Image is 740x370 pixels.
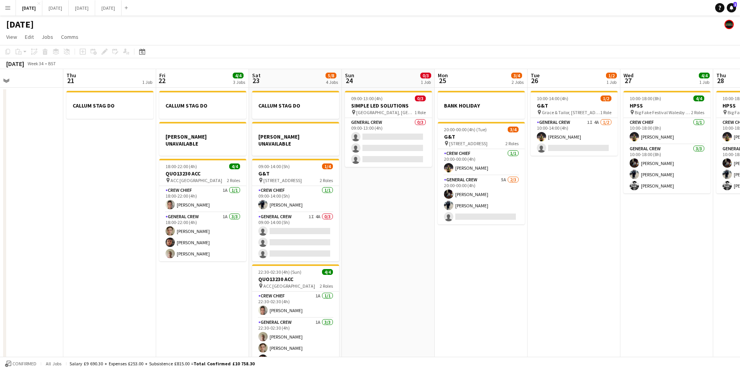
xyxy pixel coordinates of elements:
[65,76,76,85] span: 21
[437,76,448,85] span: 25
[159,122,246,156] app-job-card: [PERSON_NAME] UNAVAILABLE
[537,96,568,101] span: 10:00-14:00 (4h)
[326,79,338,85] div: 4 Jobs
[227,177,240,183] span: 2 Roles
[233,79,245,85] div: 3 Jobs
[344,76,354,85] span: 24
[356,109,414,115] span: [GEOGRAPHIC_DATA], [GEOGRAPHIC_DATA], [GEOGRAPHIC_DATA]
[4,360,38,368] button: Confirmed
[229,163,240,169] span: 4/4
[414,109,426,115] span: 1 Role
[438,175,525,224] app-card-role: General Crew5A2/320:00-00:00 (4h)[PERSON_NAME][PERSON_NAME]
[252,264,339,367] app-job-card: 22:30-02:30 (4h) (Sun)4/4QUO13230 ACC ACC [GEOGRAPHIC_DATA]2 RolesCrew Chief1A1/122:30-02:30 (4h)...
[420,73,431,78] span: 0/3
[252,292,339,318] app-card-role: Crew Chief1A1/122:30-02:30 (4h)[PERSON_NAME]
[345,91,432,167] div: 09:00-13:00 (4h)0/3SIMPLE LED SOLUTIONS [GEOGRAPHIC_DATA], [GEOGRAPHIC_DATA], [GEOGRAPHIC_DATA]1 ...
[44,361,63,367] span: All jobs
[66,102,153,109] h3: CALLUM STAG DO
[733,2,737,7] span: 1
[16,0,42,16] button: [DATE]
[159,186,246,212] app-card-role: Crew Chief1A1/118:00-22:00 (4h)[PERSON_NAME]
[320,283,333,289] span: 2 Roles
[601,96,611,101] span: 1/2
[438,122,525,224] div: 20:00-00:00 (4h) (Tue)3/4G&T [STREET_ADDRESS]2 RolesCrew Chief1/120:00-00:00 (4h)[PERSON_NAME]Gen...
[252,72,261,79] span: Sat
[531,72,540,79] span: Tue
[66,72,76,79] span: Thu
[693,96,704,101] span: 4/4
[22,32,37,42] a: Edit
[252,212,339,261] app-card-role: General Crew1I4A0/309:00-14:00 (5h)
[233,73,244,78] span: 4/4
[449,141,488,146] span: [STREET_ADDRESS]
[252,122,339,156] app-job-card: [PERSON_NAME] UNAVAILABLE
[159,170,246,177] h3: QUO13230 ACC
[252,133,339,147] h3: [PERSON_NAME] UNAVAILABLE
[258,269,301,275] span: 22:30-02:30 (4h) (Sun)
[508,127,519,132] span: 3/4
[623,118,710,144] app-card-role: Crew Chief1/110:00-18:00 (8h)[PERSON_NAME]
[724,20,734,29] app-user-avatar: KONNECT HQ
[42,0,69,16] button: [DATE]
[529,76,540,85] span: 26
[438,102,525,109] h3: BANK HOLIDAY
[252,170,339,177] h3: G&T
[26,61,45,66] span: Week 34
[699,73,710,78] span: 4/4
[505,141,519,146] span: 2 Roles
[345,118,432,167] app-card-role: General Crew0/309:00-13:00 (4h)
[6,33,17,40] span: View
[171,177,222,183] span: ACC [GEOGRAPHIC_DATA]
[58,32,82,42] a: Comms
[623,144,710,193] app-card-role: General Crew3/310:00-18:00 (8h)[PERSON_NAME][PERSON_NAME][PERSON_NAME]
[95,0,122,16] button: [DATE]
[438,149,525,175] app-card-role: Crew Chief1/120:00-00:00 (4h)[PERSON_NAME]
[512,79,524,85] div: 2 Jobs
[159,159,246,261] app-job-card: 18:00-22:00 (4h)4/4QUO13230 ACC ACC [GEOGRAPHIC_DATA]2 RolesCrew Chief1A1/118:00-22:00 (4h)[PERSO...
[159,212,246,261] app-card-role: General Crew1A3/318:00-22:00 (4h)[PERSON_NAME][PERSON_NAME][PERSON_NAME]
[25,33,34,40] span: Edit
[622,76,634,85] span: 27
[635,109,691,115] span: Big Fake Festival Walesby [STREET_ADDRESS]
[438,91,525,119] app-job-card: BANK HOLIDAY
[66,91,153,119] app-job-card: CALLUM STAG DO
[252,186,339,212] app-card-role: Crew Chief1/109:00-14:00 (5h)[PERSON_NAME]
[159,91,246,119] app-job-card: CALLUM STAG DO
[6,60,24,68] div: [DATE]
[444,127,487,132] span: 20:00-00:00 (4h) (Tue)
[159,102,246,109] h3: CALLUM STAG DO
[715,76,726,85] span: 28
[159,133,246,147] h3: [PERSON_NAME] UNAVAILABLE
[258,163,290,169] span: 09:00-14:00 (5h)
[48,61,56,66] div: BST
[345,102,432,109] h3: SIMPLE LED SOLUTIONS
[69,0,95,16] button: [DATE]
[252,159,339,261] app-job-card: 09:00-14:00 (5h)1/4G&T [STREET_ADDRESS]2 RolesCrew Chief1/109:00-14:00 (5h)[PERSON_NAME]General C...
[322,163,333,169] span: 1/4
[531,118,618,156] app-card-role: General Crew1I4A1/210:00-14:00 (4h)[PERSON_NAME]
[42,33,53,40] span: Jobs
[623,102,710,109] h3: HPSS
[3,32,20,42] a: View
[165,163,197,169] span: 18:00-22:00 (4h)
[531,102,618,109] h3: G&T
[542,109,600,115] span: Grace & Tailor, [STREET_ADDRESS]
[531,91,618,156] app-job-card: 10:00-14:00 (4h)1/2G&T Grace & Tailor, [STREET_ADDRESS]1 RoleGeneral Crew1I4A1/210:00-14:00 (4h)[...
[716,72,726,79] span: Thu
[193,361,254,367] span: Total Confirmed £10 758.30
[511,73,522,78] span: 3/4
[263,177,302,183] span: [STREET_ADDRESS]
[142,79,152,85] div: 1 Job
[252,276,339,283] h3: QUO13230 ACC
[351,96,383,101] span: 09:00-13:00 (4h)
[252,102,339,109] h3: CALLUM STAG DO
[6,19,34,30] h1: [DATE]
[438,133,525,140] h3: G&T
